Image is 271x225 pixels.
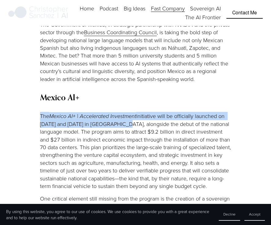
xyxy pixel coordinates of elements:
p: By using this website, you agree to our use of cookies. We use cookies to provide you with a grea... [6,208,213,220]
span: Decline [223,212,236,217]
span: Fast Company [151,5,185,12]
a: folder dropdown [151,4,185,13]
button: Decline [219,208,240,221]
strong: Mexico AI+ [40,92,79,102]
a: Business Coordinating Council [84,28,157,36]
a: folder dropdown [124,4,145,13]
span: Big Ideas [124,5,145,12]
button: Accept [244,208,265,221]
a: The AI Frontier [185,13,221,22]
span: Accept [249,212,260,217]
p: The initiative will be officially launched on [DATE] and [DATE] in [GEOGRAPHIC_DATA], alongside t... [40,112,231,190]
img: Christopher Sanchez | AI [8,5,68,20]
a: Home [80,4,94,13]
p: The Government of Mexico, in strategic partnership with NVIDIA and the private sector through the... [40,21,231,83]
a: Contact Me [226,7,263,19]
em: Mexico AI+ | Accelerated Investment [49,113,136,120]
a: Podcast [100,4,118,13]
a: Sovereign AI [190,4,221,13]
